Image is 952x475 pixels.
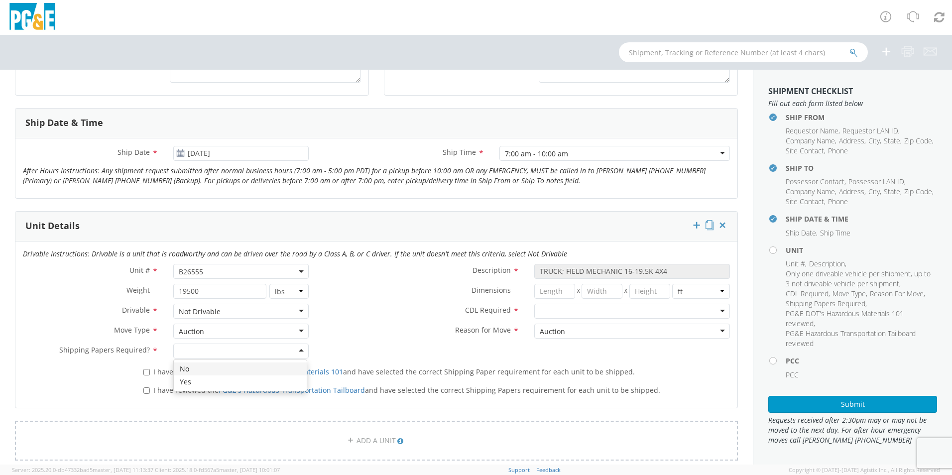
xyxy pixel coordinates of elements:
div: Auction [540,327,565,337]
li: , [870,289,925,299]
span: Zip Code [904,187,932,196]
span: Possessor Contact [786,177,844,186]
input: Shipment, Tracking or Reference Number (at least 4 chars) [619,42,868,62]
span: Site Contact [786,197,824,206]
span: Company Name [786,136,835,145]
span: Ship Time [820,228,850,237]
span: Move Type [833,289,866,298]
span: Shipping Papers Required? [59,345,150,355]
span: Ship Date [118,147,150,157]
span: Description [809,259,845,268]
h4: Ship Date & Time [786,215,937,223]
li: , [848,177,906,187]
span: Unit # [129,265,150,275]
span: City [868,136,880,145]
li: , [839,187,866,197]
span: Copyright © [DATE]-[DATE] Agistix Inc., All Rights Reserved [789,466,940,474]
span: Requests received after 2:30pm may or may not be moved to the next day. For after hour emergency ... [768,415,937,445]
h3: Unit Details [25,221,80,231]
span: Weight [126,285,150,295]
a: ADD A UNIT [15,421,738,461]
span: Phone [828,197,848,206]
li: , [839,136,866,146]
span: PG&E Hazardous Transportation Tailboard reviewed [786,329,916,348]
span: X [622,284,629,299]
div: 7:00 am - 10:00 am [505,149,568,159]
span: Possessor LAN ID [848,177,904,186]
input: Height [629,284,670,299]
input: I have reviewed thePG&E's Hazardous Transportation Tailboardand have selected the correct Shippin... [143,387,150,394]
span: Requestor LAN ID [842,126,898,135]
li: , [809,259,846,269]
li: , [786,299,867,309]
span: Ship Date [786,228,816,237]
span: PCC [786,370,799,379]
strong: Shipment Checklist [768,86,853,97]
li: , [833,289,867,299]
li: , [786,187,836,197]
span: master, [DATE] 11:13:37 [93,466,153,474]
li: , [786,309,935,329]
a: PG&E's Hazardous Transportation Tailboard [219,385,365,395]
a: Feedback [536,466,561,474]
span: Zip Code [904,136,932,145]
span: master, [DATE] 10:01:07 [219,466,280,474]
input: Width [582,284,622,299]
li: , [786,136,836,146]
li: , [786,197,826,207]
span: Ship Time [443,147,476,157]
span: I have reviewed the and have selected the correct Shipping Paper requirement for each unit to be ... [153,367,635,376]
span: Server: 2025.20.0-db47332bad5 [12,466,153,474]
li: , [786,269,935,289]
li: , [904,136,934,146]
span: Site Contact [786,146,824,155]
span: Phone [828,146,848,155]
span: Company Name [786,187,835,196]
li: , [786,228,818,238]
span: State [884,136,900,145]
div: Yes [174,375,307,388]
span: Move Type [114,325,150,335]
img: pge-logo-06675f144f4cfa6a6814.png [7,3,57,32]
li: , [884,187,902,197]
input: I have reviewed thePG&E DOT's Hazardous Materials 101and have selected the correct Shipping Paper... [143,369,150,375]
li: , [842,126,900,136]
span: Dimensions [472,285,511,295]
span: City [868,187,880,196]
span: Only one driveable vehicle per shipment, up to 3 not driveable vehicle per shipment [786,269,931,288]
div: Auction [179,327,204,337]
span: Shipping Papers Required [786,299,865,308]
span: Description [473,265,511,275]
a: Support [508,466,530,474]
span: Address [839,136,864,145]
span: Client: 2025.18.0-fd567a5 [155,466,280,474]
h4: PCC [786,357,937,364]
span: Unit # [786,259,805,268]
span: State [884,187,900,196]
input: Length [534,284,575,299]
div: Not Drivable [179,307,221,317]
h4: Ship To [786,164,937,172]
li: , [868,136,881,146]
li: , [904,187,934,197]
span: X [575,284,582,299]
div: No [174,362,307,375]
li: , [868,187,881,197]
li: , [786,259,807,269]
i: Drivable Instructions: Drivable is a unit that is roadworthy and can be driven over the road by a... [23,249,567,258]
span: PG&E DOT's Hazardous Materials 101 reviewed [786,309,904,328]
span: CDL Required [465,305,511,315]
li: , [786,177,846,187]
span: Drivable [122,305,150,315]
h4: Ship From [786,114,937,121]
li: , [786,146,826,156]
button: Submit [768,396,937,413]
span: CDL Required [786,289,829,298]
li: , [884,136,902,146]
span: B26555 [173,264,309,279]
span: I have reviewed the and have selected the correct Shipping Papers requirement for each unit to be... [153,385,660,395]
span: Requestor Name [786,126,838,135]
li: , [786,289,830,299]
span: Fill out each form listed below [768,99,937,109]
span: Reason For Move [870,289,924,298]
